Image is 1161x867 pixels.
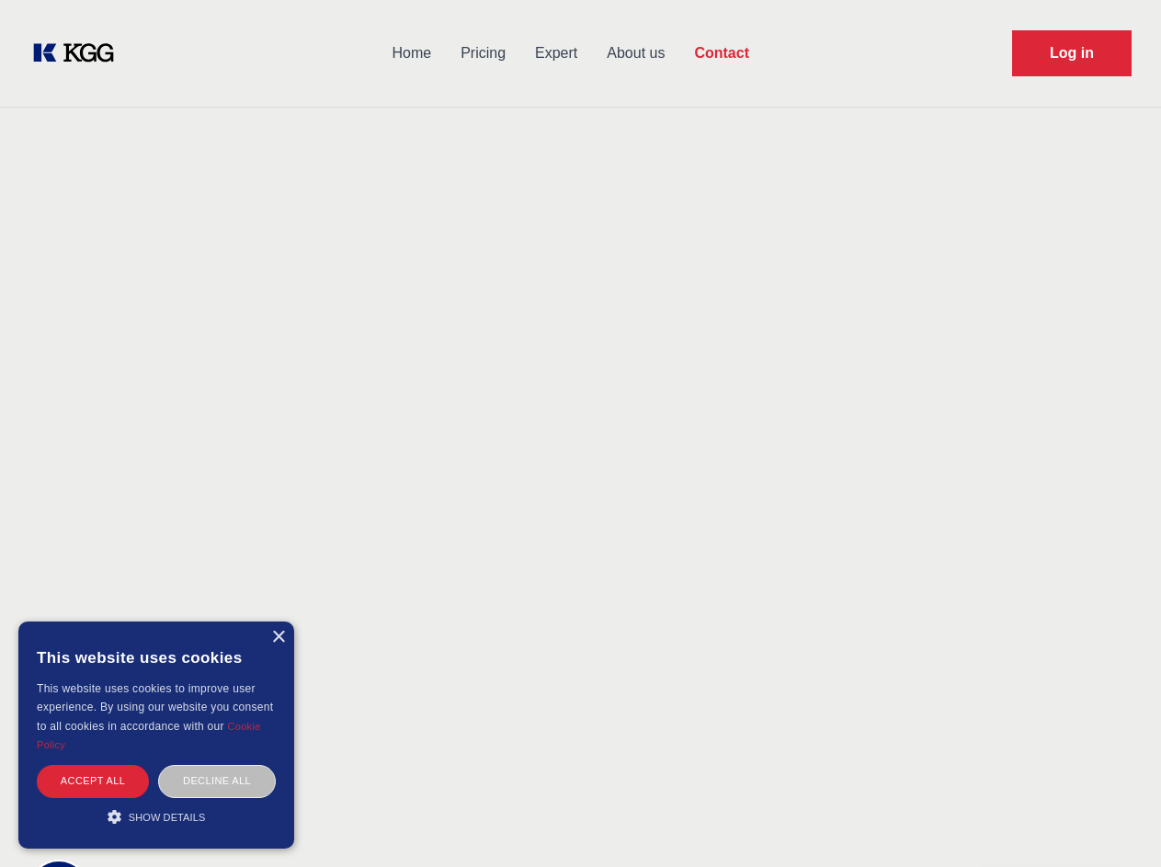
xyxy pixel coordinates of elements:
span: Show details [129,812,206,823]
a: Expert [520,29,592,77]
div: Show details [37,807,276,826]
iframe: Chat Widget [1069,779,1161,867]
a: KOL Knowledge Platform: Talk to Key External Experts (KEE) [29,39,129,68]
a: Pricing [446,29,520,77]
a: Contact [679,29,764,77]
a: About us [592,29,679,77]
a: Cookie Policy [37,721,261,750]
div: Decline all [158,765,276,797]
span: This website uses cookies to improve user experience. By using our website you consent to all coo... [37,682,273,733]
div: This website uses cookies [37,635,276,679]
div: Close [271,631,285,645]
a: Home [377,29,446,77]
a: Request Demo [1012,30,1132,76]
div: Accept all [37,765,149,797]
